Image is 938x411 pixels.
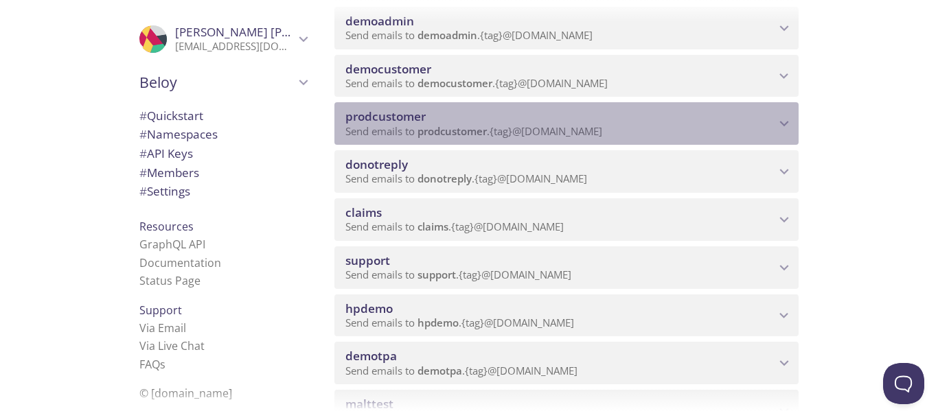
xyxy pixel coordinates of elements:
[345,301,393,316] span: hpdemo
[139,126,147,142] span: #
[334,7,799,49] div: demoadmin namespace
[128,163,318,183] div: Members
[139,357,165,372] a: FAQ
[128,64,318,100] div: Beloy
[345,220,564,233] span: Send emails to . {tag} @[DOMAIN_NAME]
[139,183,190,199] span: Settings
[128,106,318,126] div: Quickstart
[334,294,799,337] div: hpdemo namespace
[175,24,363,40] span: [PERSON_NAME] [PERSON_NAME]
[139,219,194,234] span: Resources
[139,338,205,353] a: Via Live Chat
[139,386,232,401] span: © [DOMAIN_NAME]
[883,363,924,404] iframe: Help Scout Beacon - Open
[334,55,799,97] div: democustomer namespace
[139,303,182,318] span: Support
[417,316,459,329] span: hpdemo
[139,108,203,124] span: Quickstart
[139,126,218,142] span: Namespaces
[139,145,147,161] span: #
[139,73,295,92] span: Beloy
[128,16,318,62] div: Vikrant bhalla
[128,182,318,201] div: Team Settings
[417,124,487,138] span: prodcustomer
[128,144,318,163] div: API Keys
[334,342,799,384] div: demotpa namespace
[334,150,799,193] div: donotreply namespace
[417,28,477,42] span: demoadmin
[334,102,799,145] div: prodcustomer namespace
[334,198,799,241] div: claims namespace
[345,253,390,268] span: support
[139,183,147,199] span: #
[345,364,577,377] span: Send emails to . {tag} @[DOMAIN_NAME]
[345,124,602,138] span: Send emails to . {tag} @[DOMAIN_NAME]
[334,246,799,289] div: support namespace
[139,237,205,252] a: GraphQL API
[417,172,472,185] span: donotreply
[128,125,318,144] div: Namespaces
[175,40,295,54] p: [EMAIL_ADDRESS][DOMAIN_NAME]
[139,145,193,161] span: API Keys
[139,165,147,180] span: #
[345,76,608,90] span: Send emails to . {tag} @[DOMAIN_NAME]
[139,273,201,288] a: Status Page
[139,255,221,270] a: Documentation
[345,156,408,172] span: donotreply
[345,316,574,329] span: Send emails to . {tag} @[DOMAIN_NAME]
[417,220,448,233] span: claims
[417,76,492,90] span: democustomer
[345,61,431,77] span: democustomer
[160,357,165,372] span: s
[345,172,587,185] span: Send emails to . {tag} @[DOMAIN_NAME]
[139,108,147,124] span: #
[139,165,199,180] span: Members
[417,364,462,377] span: demotpa
[417,268,456,281] span: support
[345,268,571,281] span: Send emails to . {tag} @[DOMAIN_NAME]
[345,28,593,42] span: Send emails to . {tag} @[DOMAIN_NAME]
[139,320,186,336] a: Via Email
[345,348,397,364] span: demotpa
[345,108,426,124] span: prodcustomer
[345,204,382,220] span: claims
